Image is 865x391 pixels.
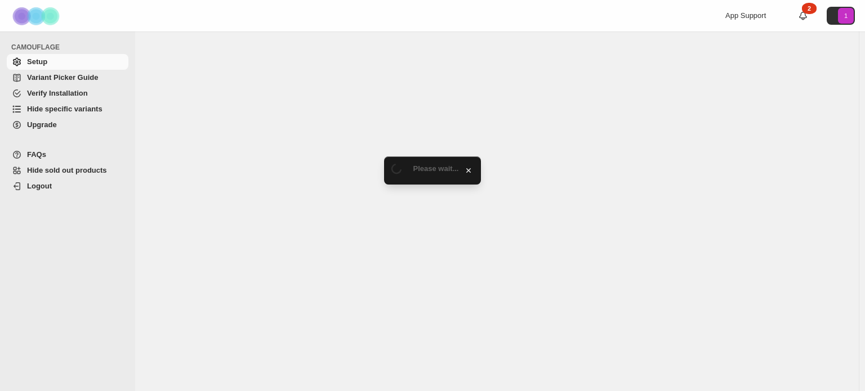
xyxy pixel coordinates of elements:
a: FAQs [7,147,128,163]
a: Upgrade [7,117,128,133]
span: Please wait... [413,164,459,173]
div: 2 [802,3,817,14]
img: Camouflage [9,1,65,32]
span: Logout [27,182,52,190]
a: Hide specific variants [7,101,128,117]
span: Variant Picker Guide [27,73,98,82]
button: Avatar with initials 1 [827,7,855,25]
span: App Support [725,11,766,20]
span: Setup [27,57,47,66]
a: Verify Installation [7,86,128,101]
span: Verify Installation [27,89,88,97]
span: Hide sold out products [27,166,107,174]
span: CAMOUFLAGE [11,43,130,52]
span: FAQs [27,150,46,159]
a: Hide sold out products [7,163,128,178]
span: Hide specific variants [27,105,102,113]
text: 1 [844,12,848,19]
a: Setup [7,54,128,70]
span: Avatar with initials 1 [838,8,854,24]
a: Variant Picker Guide [7,70,128,86]
a: 2 [797,10,809,21]
span: Upgrade [27,120,57,129]
a: Logout [7,178,128,194]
